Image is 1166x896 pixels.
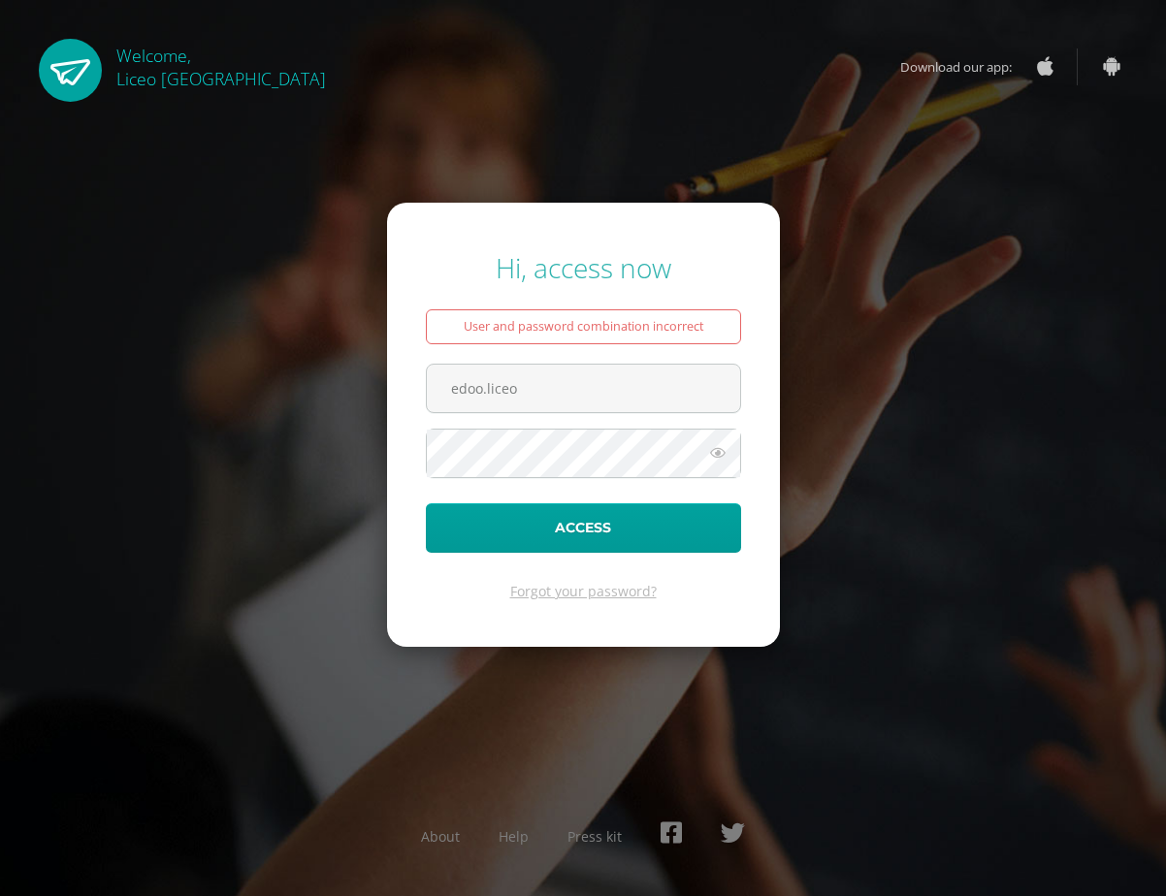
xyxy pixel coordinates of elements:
div: Hi, access now [426,249,741,286]
input: Correo electrónico o usuario [427,365,740,412]
span: Download our app: [900,48,1031,85]
a: Forgot your password? [510,582,657,600]
a: Help [499,827,529,846]
div: User and password combination incorrect [426,309,741,344]
a: About [421,827,460,846]
a: Press kit [567,827,622,846]
div: Welcome, [116,39,326,90]
span: Liceo [GEOGRAPHIC_DATA] [116,67,326,90]
button: Access [426,503,741,553]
